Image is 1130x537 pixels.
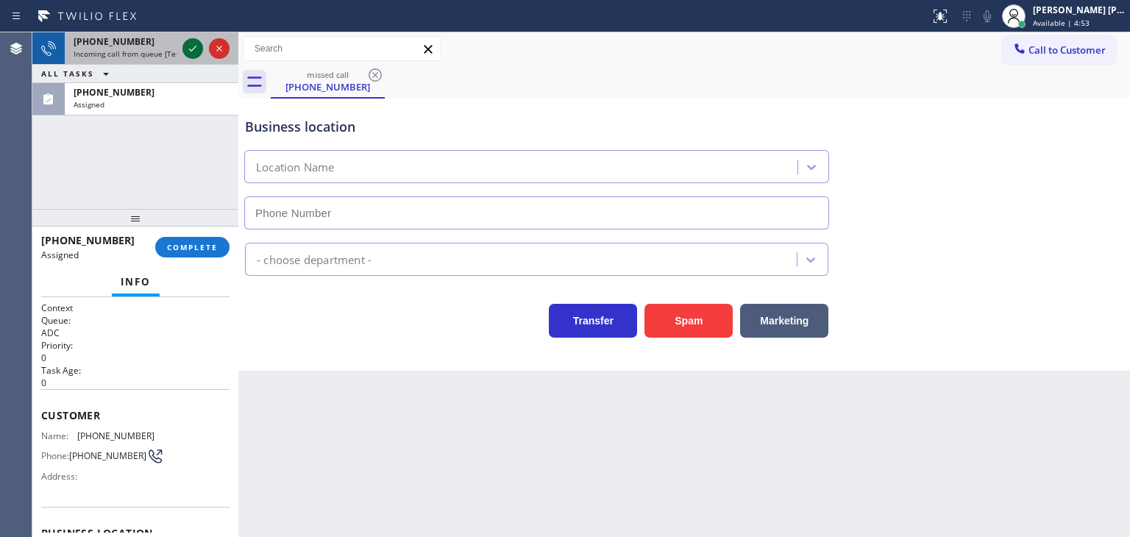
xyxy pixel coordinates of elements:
[41,233,135,247] span: [PHONE_NUMBER]
[121,275,151,288] span: Info
[77,430,154,441] span: [PHONE_NUMBER]
[74,35,154,48] span: [PHONE_NUMBER]
[41,68,94,79] span: ALL TASKS
[167,242,218,252] span: COMPLETE
[1028,43,1106,57] span: Call to Customer
[41,430,77,441] span: Name:
[41,352,230,364] p: 0
[257,251,372,268] div: - choose department -
[245,117,828,137] div: Business location
[74,86,154,99] span: [PHONE_NUMBER]
[41,314,230,327] h2: Queue:
[256,159,335,176] div: Location Name
[41,327,230,339] p: ADC
[41,450,69,461] span: Phone:
[1033,18,1090,28] span: Available | 4:53
[740,304,828,338] button: Marketing
[41,249,79,261] span: Assigned
[41,302,230,314] h1: Context
[182,38,203,59] button: Accept
[209,38,230,59] button: Reject
[155,237,230,257] button: COMPLETE
[74,99,104,110] span: Assigned
[644,304,733,338] button: Spam
[272,65,383,97] div: (714) 845-2478
[549,304,637,338] button: Transfer
[41,339,230,352] h2: Priority:
[41,471,80,482] span: Address:
[32,65,124,82] button: ALL TASKS
[244,37,441,60] input: Search
[41,408,230,422] span: Customer
[977,6,998,26] button: Mute
[1003,36,1115,64] button: Call to Customer
[244,196,829,230] input: Phone Number
[41,364,230,377] h2: Task Age:
[41,377,230,389] p: 0
[74,49,196,59] span: Incoming call from queue [Test] All
[69,450,146,461] span: [PHONE_NUMBER]
[1033,4,1126,16] div: [PERSON_NAME] [PERSON_NAME]
[272,80,383,93] div: [PHONE_NUMBER]
[112,268,160,296] button: Info
[272,69,383,80] div: missed call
